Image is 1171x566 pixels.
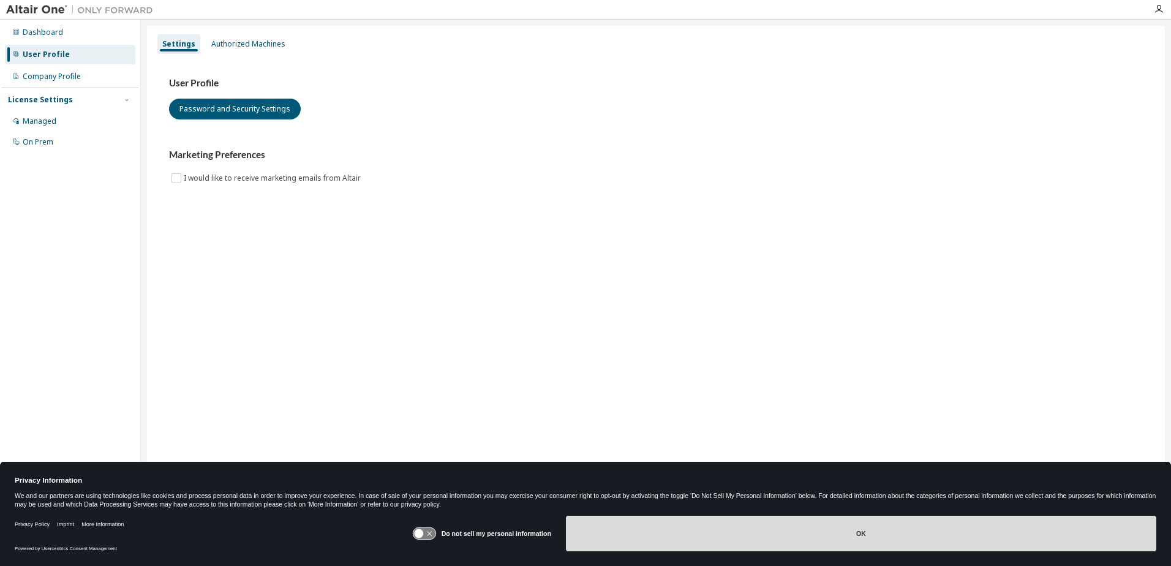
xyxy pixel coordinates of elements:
[23,50,70,59] div: User Profile
[23,116,56,126] div: Managed
[23,137,53,147] div: On Prem
[169,77,1143,89] h3: User Profile
[169,149,1143,161] h3: Marketing Preferences
[8,95,73,105] div: License Settings
[211,39,285,49] div: Authorized Machines
[184,171,363,186] label: I would like to receive marketing emails from Altair
[169,99,301,119] button: Password and Security Settings
[6,4,159,16] img: Altair One
[23,28,63,37] div: Dashboard
[23,72,81,81] div: Company Profile
[162,39,195,49] div: Settings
